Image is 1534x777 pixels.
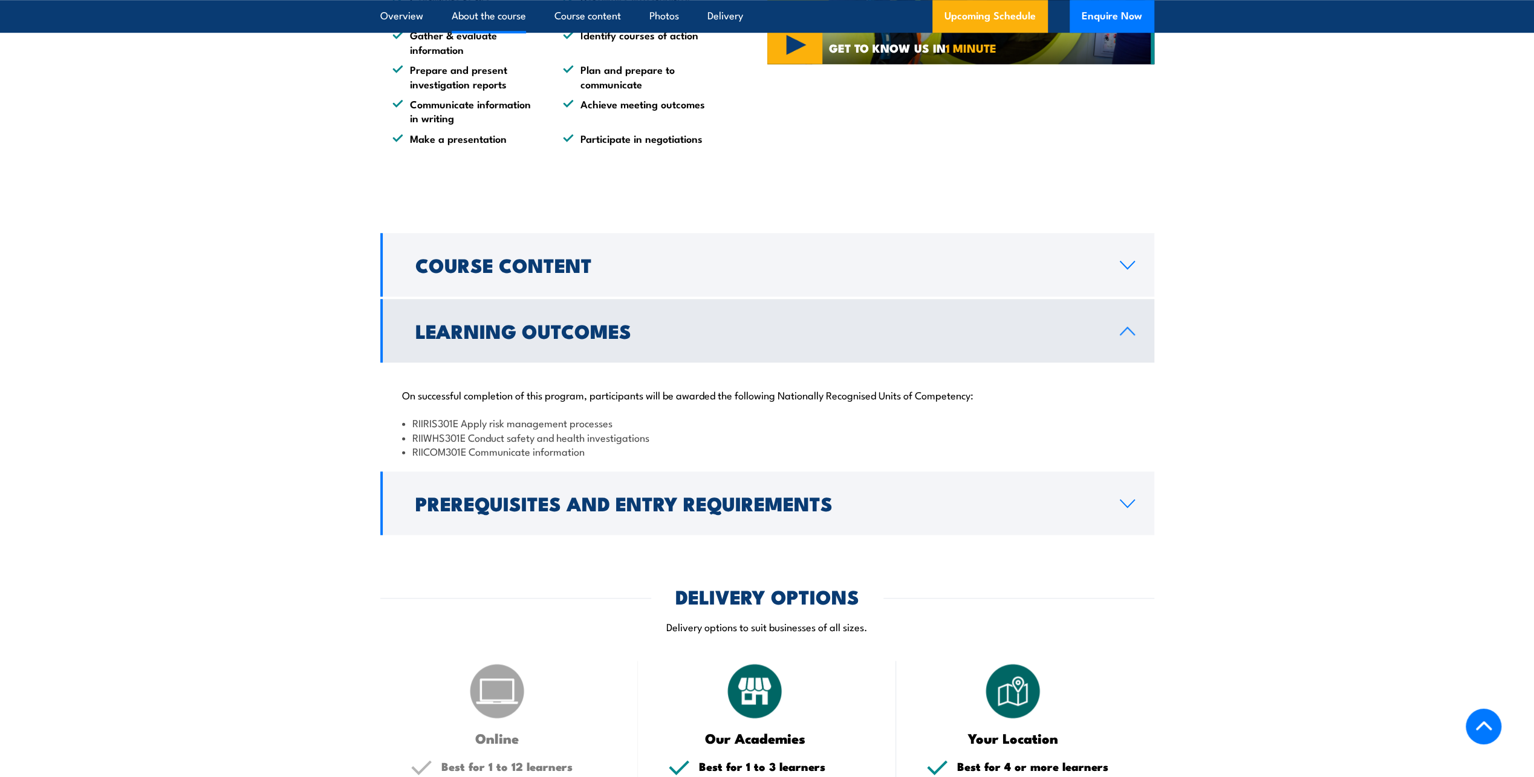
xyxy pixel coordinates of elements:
[829,42,996,53] span: GET TO KNOW US IN
[415,322,1100,339] h2: Learning Outcomes
[380,471,1154,535] a: Prerequisites and Entry Requirements
[402,388,1133,401] p: On successful completion of this program, participants will be awarded the following Nationally R...
[563,28,712,56] li: Identify courses of action
[668,731,842,745] h3: Our Academies
[699,761,866,772] h5: Best for 1 to 3 learners
[946,39,996,56] strong: 1 MINUTE
[441,761,608,772] h5: Best for 1 to 12 learners
[411,731,584,745] h3: Online
[675,588,859,605] h2: DELIVERY OPTIONS
[380,233,1154,297] a: Course Content
[402,444,1133,458] li: RIICOM301E Communicate information
[415,256,1100,273] h2: Course Content
[563,131,712,145] li: Participate in negotiations
[392,28,541,56] li: Gather & evaluate information
[926,731,1100,745] h3: Your Location
[392,62,541,91] li: Prepare and present investigation reports
[392,97,541,125] li: Communicate information in writing
[392,131,541,145] li: Make a presentation
[563,97,712,125] li: Achieve meeting outcomes
[402,430,1133,444] li: RIIWHS301E Conduct safety and health investigations
[415,494,1100,511] h2: Prerequisites and Entry Requirements
[380,299,1154,362] a: Learning Outcomes
[563,62,712,91] li: Plan and prepare to communicate
[957,761,1124,772] h5: Best for 4 or more learners
[402,416,1133,430] li: RIIRIS301E Apply risk management processes
[380,620,1154,634] p: Delivery options to suit businesses of all sizes.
